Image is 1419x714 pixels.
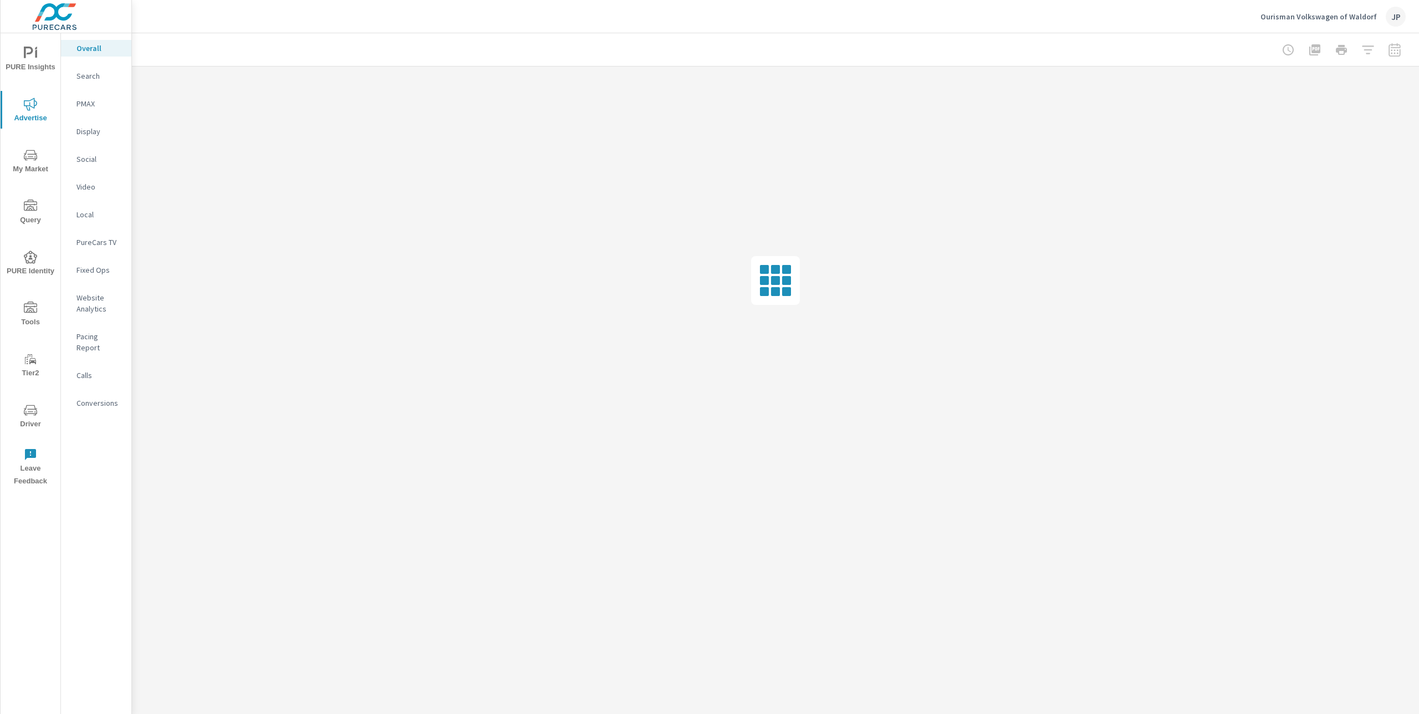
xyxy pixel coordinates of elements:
[76,264,122,276] p: Fixed Ops
[61,289,131,317] div: Website Analytics
[76,126,122,137] p: Display
[61,40,131,57] div: Overall
[61,328,131,356] div: Pacing Report
[4,404,57,431] span: Driver
[4,251,57,278] span: PURE Identity
[4,302,57,329] span: Tools
[76,397,122,409] p: Conversions
[4,149,57,176] span: My Market
[61,151,131,167] div: Social
[4,353,57,380] span: Tier2
[4,200,57,227] span: Query
[76,292,122,314] p: Website Analytics
[1260,12,1377,22] p: Ourisman Volkswagen of Waldorf
[4,98,57,125] span: Advertise
[76,209,122,220] p: Local
[76,370,122,381] p: Calls
[61,367,131,384] div: Calls
[1386,7,1406,27] div: JP
[61,123,131,140] div: Display
[61,95,131,112] div: PMAX
[1,33,60,492] div: nav menu
[76,181,122,192] p: Video
[4,448,57,488] span: Leave Feedback
[76,70,122,81] p: Search
[4,47,57,74] span: PURE Insights
[76,237,122,248] p: PureCars TV
[61,234,131,251] div: PureCars TV
[61,262,131,278] div: Fixed Ops
[76,43,122,54] p: Overall
[76,154,122,165] p: Social
[61,178,131,195] div: Video
[61,206,131,223] div: Local
[61,395,131,411] div: Conversions
[76,331,122,353] p: Pacing Report
[61,68,131,84] div: Search
[76,98,122,109] p: PMAX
